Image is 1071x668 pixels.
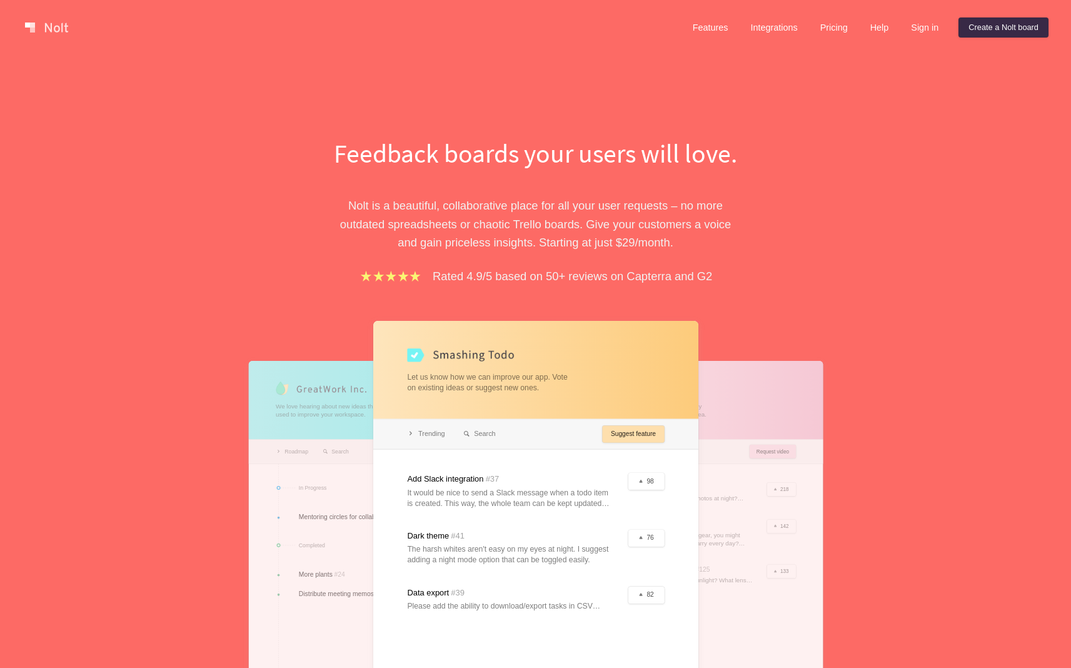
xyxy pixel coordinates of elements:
[320,196,752,251] p: Nolt is a beautiful, collaborative place for all your user requests – no more outdated spreadshee...
[958,18,1048,38] a: Create a Nolt board
[740,18,807,38] a: Integrations
[683,18,738,38] a: Features
[320,135,752,171] h1: Feedback boards your users will love.
[359,269,423,283] img: stars.b067e34983.png
[860,18,899,38] a: Help
[433,267,712,285] p: Rated 4.9/5 based on 50+ reviews on Capterra and G2
[901,18,948,38] a: Sign in
[810,18,858,38] a: Pricing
